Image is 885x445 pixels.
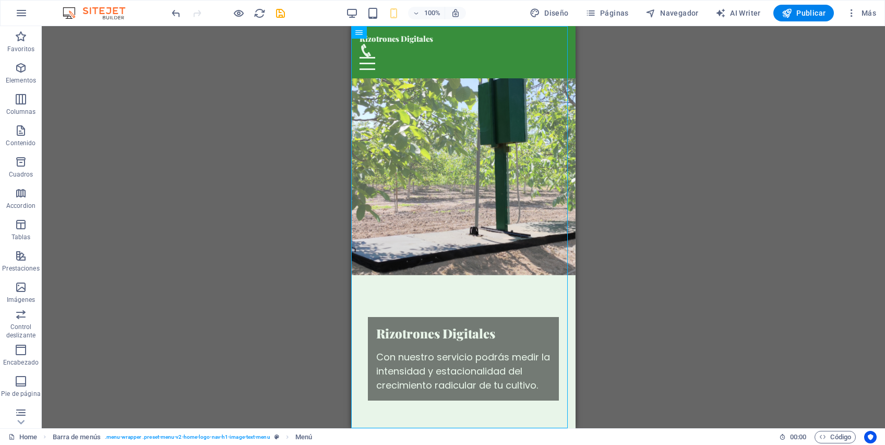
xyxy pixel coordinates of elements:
[815,431,856,443] button: Código
[711,5,765,21] button: AI Writer
[6,108,36,116] p: Columnas
[525,5,573,21] div: Diseño (Ctrl+Alt+Y)
[53,431,101,443] span: Haz clic para seleccionar y doble clic para editar
[585,8,629,18] span: Páginas
[1,390,40,398] p: Pie de página
[2,264,39,273] p: Prestaciones
[530,8,569,18] span: Diseño
[170,7,182,19] i: Deshacer: Cambiar imagen (Ctrl+Z)
[525,5,573,21] button: Diseño
[9,170,33,179] p: Cuadros
[408,7,445,19] button: 100%
[641,5,703,21] button: Navegador
[6,76,36,85] p: Elementos
[60,7,138,19] img: Editor Logo
[645,8,699,18] span: Navegador
[790,431,806,443] span: 00 00
[274,434,279,440] i: Este elemento es un preajuste personalizable
[274,7,286,19] button: save
[797,433,799,441] span: :
[105,431,270,443] span: . menu-wrapper .preset-menu-v2-home-logo-nav-h1-image-text-menu
[53,431,313,443] nav: breadcrumb
[715,8,761,18] span: AI Writer
[253,7,266,19] button: reload
[819,431,851,443] span: Código
[779,431,807,443] h6: Tiempo de la sesión
[170,7,182,19] button: undo
[581,5,633,21] button: Páginas
[773,5,834,21] button: Publicar
[274,7,286,19] i: Guardar (Ctrl+S)
[864,431,877,443] button: Usercentrics
[11,233,31,241] p: Tablas
[3,358,39,367] p: Encabezado
[6,202,35,210] p: Accordion
[842,5,880,21] button: Más
[7,45,34,53] p: Favoritos
[451,8,460,18] i: Al redimensionar, ajustar el nivel de zoom automáticamente para ajustarse al dispositivo elegido.
[846,8,876,18] span: Más
[6,139,35,147] p: Contenido
[7,296,35,304] p: Imágenes
[232,7,245,19] button: Haz clic para salir del modo de previsualización y seguir editando
[782,8,826,18] span: Publicar
[254,7,266,19] i: Volver a cargar página
[8,431,37,443] a: Haz clic para cancelar la selección y doble clic para abrir páginas
[295,431,312,443] span: Haz clic para seleccionar y doble clic para editar
[424,7,440,19] h6: 100%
